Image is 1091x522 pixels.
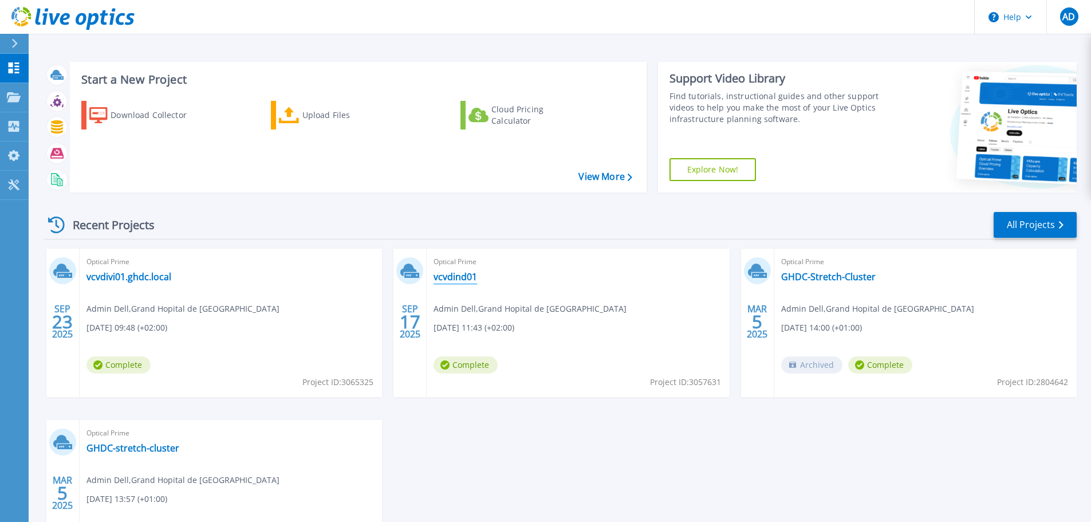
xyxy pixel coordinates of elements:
[491,104,583,127] div: Cloud Pricing Calculator
[81,101,209,129] a: Download Collector
[781,271,876,282] a: GHDC-Stretch-Cluster
[434,321,514,334] span: [DATE] 11:43 (+02:00)
[86,303,279,315] span: Admin Dell , Grand Hopital de [GEOGRAPHIC_DATA]
[86,427,375,439] span: Optical Prime
[86,256,375,268] span: Optical Prime
[781,321,862,334] span: [DATE] 14:00 (+01:00)
[399,301,421,343] div: SEP 2025
[434,356,498,374] span: Complete
[781,356,842,374] span: Archived
[271,101,399,129] a: Upload Files
[302,376,373,388] span: Project ID: 3065325
[669,71,883,86] div: Support Video Library
[86,271,171,282] a: vcvdivi01.ghdc.local
[752,317,762,327] span: 5
[86,474,279,486] span: Admin Dell , Grand Hopital de [GEOGRAPHIC_DATA]
[781,303,974,315] span: Admin Dell , Grand Hopital de [GEOGRAPHIC_DATA]
[650,376,721,388] span: Project ID: 3057631
[669,158,757,181] a: Explore Now!
[86,442,179,454] a: GHDC-stretch-cluster
[781,256,1070,268] span: Optical Prime
[746,301,768,343] div: MAR 2025
[52,317,73,327] span: 23
[302,104,394,127] div: Upload Files
[434,256,722,268] span: Optical Prime
[994,212,1077,238] a: All Projects
[111,104,202,127] div: Download Collector
[52,472,73,514] div: MAR 2025
[460,101,588,129] a: Cloud Pricing Calculator
[400,317,420,327] span: 17
[434,271,477,282] a: vcvdind01
[997,376,1068,388] span: Project ID: 2804642
[578,171,632,182] a: View More
[848,356,912,374] span: Complete
[669,91,883,125] div: Find tutorials, instructional guides and other support videos to help you make the most of your L...
[52,301,73,343] div: SEP 2025
[81,73,632,86] h3: Start a New Project
[86,356,151,374] span: Complete
[434,303,627,315] span: Admin Dell , Grand Hopital de [GEOGRAPHIC_DATA]
[44,211,170,239] div: Recent Projects
[57,488,68,498] span: 5
[86,493,167,505] span: [DATE] 13:57 (+01:00)
[86,321,167,334] span: [DATE] 09:48 (+02:00)
[1062,12,1075,21] span: AD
